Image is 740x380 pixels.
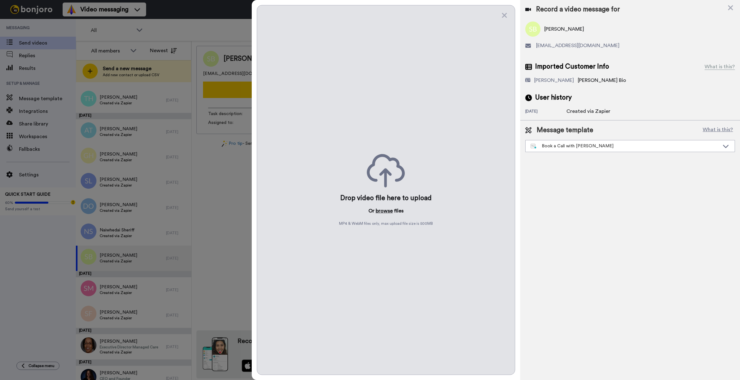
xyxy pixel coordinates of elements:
span: Imported Customer Info [535,62,609,71]
div: Drop video file here to upload [340,194,432,203]
div: [DATE] [525,109,566,115]
span: [EMAIL_ADDRESS][DOMAIN_NAME] [536,42,620,49]
span: User history [535,93,572,102]
span: Message template [537,126,593,135]
div: Book a Call with [PERSON_NAME] [531,143,719,149]
span: MP4 & WebM files only, max upload file size is 500 MB [339,221,433,226]
button: What is this? [701,126,735,135]
img: nextgen-template.svg [531,144,537,149]
div: message notification from Grant, 8w ago. Thanks for being with us for 4 months - it's flown by! H... [9,13,117,34]
div: [PERSON_NAME] [534,77,574,84]
div: What is this? [705,63,735,70]
p: Message from Grant, sent 8w ago [28,24,109,30]
img: Profile image for Grant [14,19,24,29]
button: browse [376,207,393,215]
span: [PERSON_NAME] Bio [578,78,626,83]
div: Created via Zapier [566,107,610,115]
p: Thanks for being with us for 4 months - it's flown by! How can we make the next 4 months even bet... [28,18,109,24]
p: Or files [368,207,404,215]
